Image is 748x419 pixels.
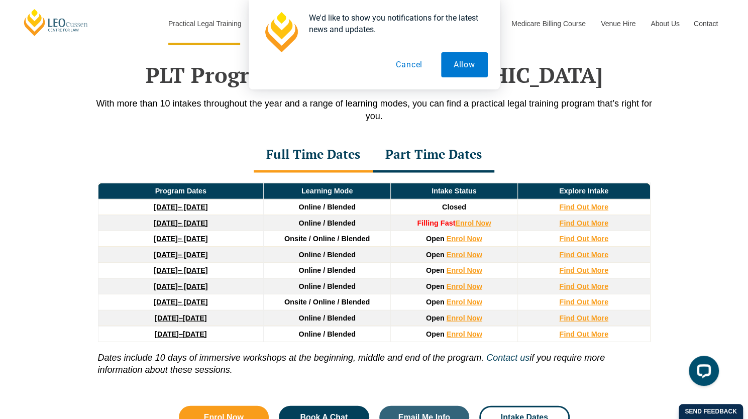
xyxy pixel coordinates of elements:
[183,314,207,322] span: [DATE]
[559,251,608,259] a: Find Out More
[154,298,178,306] strong: [DATE]
[155,314,179,322] strong: [DATE]
[447,314,482,322] a: Enrol Now
[261,12,301,52] img: notification icon
[442,203,466,211] span: Closed
[426,314,445,322] span: Open
[373,138,494,173] div: Part Time Dates
[517,183,650,199] td: Explore Intake
[298,330,356,338] span: Online / Blended
[426,298,445,306] span: Open
[426,330,445,338] span: Open
[559,203,608,211] a: Find Out More
[155,330,179,338] strong: [DATE]
[154,235,207,243] a: [DATE]– [DATE]
[298,219,356,227] span: Online / Blended
[154,203,207,211] a: [DATE]– [DATE]
[154,219,207,227] a: [DATE]– [DATE]
[455,219,491,227] a: Enrol Now
[88,97,661,123] p: With more than 10 intakes throughout the year and a range of learning modes, you can find a pract...
[301,12,488,35] div: We'd like to show you notifications for the latest news and updates.
[559,282,608,290] a: Find Out More
[447,266,482,274] a: Enrol Now
[155,330,206,338] a: [DATE]–[DATE]
[298,266,356,274] span: Online / Blended
[154,251,207,259] a: [DATE]– [DATE]
[447,251,482,259] a: Enrol Now
[154,203,178,211] strong: [DATE]
[183,330,207,338] span: [DATE]
[559,314,608,322] a: Find Out More
[254,138,373,173] div: Full Time Dates
[154,219,178,227] strong: [DATE]
[98,353,484,363] i: Dates include 10 days of immersive workshops at the beginning, middle and end of the program.
[298,314,356,322] span: Online / Blended
[155,314,206,322] a: [DATE]–[DATE]
[154,266,207,274] a: [DATE]– [DATE]
[390,183,517,199] td: Intake Status
[426,266,445,274] span: Open
[447,282,482,290] a: Enrol Now
[426,282,445,290] span: Open
[154,235,178,243] strong: [DATE]
[417,219,455,227] strong: Filling Fast
[383,52,435,77] button: Cancel
[559,235,608,243] a: Find Out More
[154,282,178,290] strong: [DATE]
[298,282,356,290] span: Online / Blended
[98,183,264,199] td: Program Dates
[447,330,482,338] a: Enrol Now
[486,353,529,363] a: Contact us
[264,183,391,199] td: Learning Mode
[447,298,482,306] a: Enrol Now
[559,330,608,338] a: Find Out More
[559,298,608,306] a: Find Out More
[426,235,445,243] span: Open
[559,266,608,274] a: Find Out More
[154,282,207,290] a: [DATE]– [DATE]
[681,352,723,394] iframe: LiveChat chat widget
[441,52,488,77] button: Allow
[154,298,207,306] a: [DATE]– [DATE]
[298,203,356,211] span: Online / Blended
[154,266,178,274] strong: [DATE]
[284,298,370,306] span: Onsite / Online / Blended
[284,235,370,243] span: Onsite / Online / Blended
[559,219,608,227] a: Find Out More
[447,235,482,243] a: Enrol Now
[98,342,651,376] p: if you require more information about these sessions.
[426,251,445,259] span: Open
[154,251,178,259] strong: [DATE]
[298,251,356,259] span: Online / Blended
